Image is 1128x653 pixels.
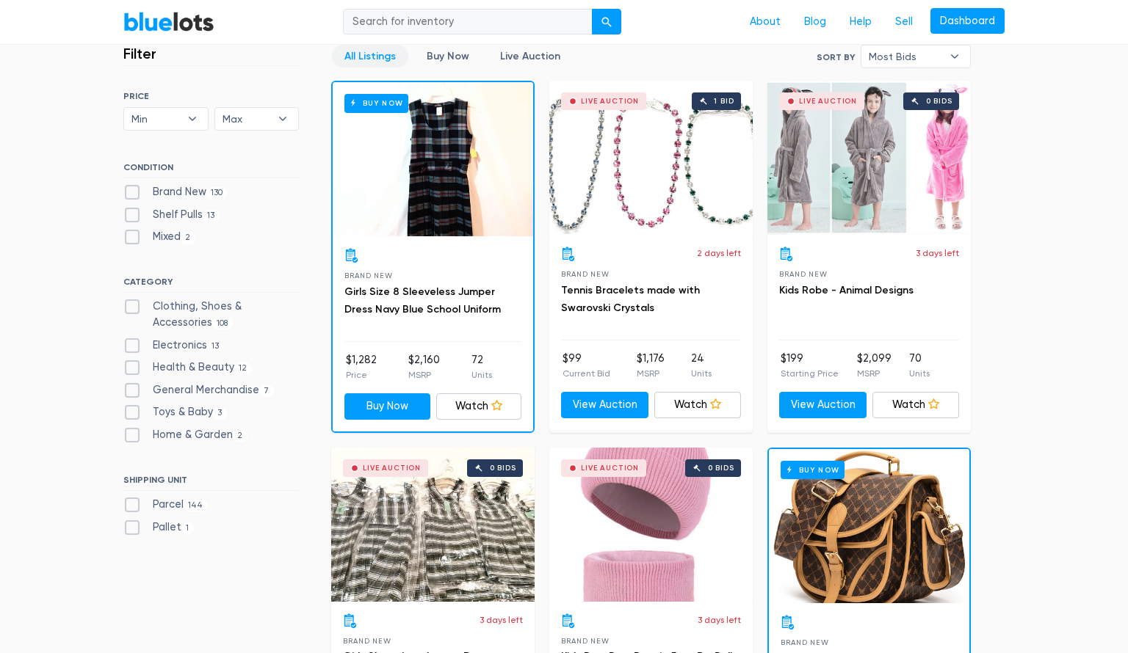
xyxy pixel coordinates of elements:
[697,247,741,260] p: 2 days left
[123,519,194,536] label: Pallet
[857,351,892,380] li: $2,099
[212,318,233,329] span: 108
[123,45,156,62] h3: Filter
[781,461,845,479] h6: Buy Now
[181,522,194,534] span: 1
[123,360,252,376] label: Health & Beauty
[123,404,227,420] label: Toys & Baby
[131,108,180,130] span: Min
[181,233,195,244] span: 2
[691,367,712,380] p: Units
[930,8,1005,34] a: Dashboard
[332,45,408,68] a: All Listings
[563,351,610,380] li: $99
[698,613,741,627] p: 3 days left
[714,98,734,105] div: 1 bid
[267,108,298,130] b: ▾
[408,368,440,382] p: MSRP
[779,270,827,278] span: Brand New
[123,338,224,354] label: Electronics
[346,368,377,382] p: Price
[123,184,228,200] label: Brand New
[123,299,299,330] label: Clothing, Shoes & Accessories
[123,11,214,32] a: BlueLots
[123,427,247,443] label: Home & Garden
[792,8,838,36] a: Blog
[561,284,700,314] a: Tennis Bracelets made with Swarovski Crystals
[363,464,421,472] div: Live Auction
[344,393,430,420] a: Buy Now
[549,448,753,602] a: Live Auction 0 bids
[123,229,195,245] label: Mixed
[343,637,391,645] span: Brand New
[637,351,665,380] li: $1,176
[926,98,952,105] div: 0 bids
[123,277,299,293] h6: CATEGORY
[767,81,971,235] a: Live Auction 0 bids
[490,464,516,472] div: 0 bids
[471,368,492,382] p: Units
[872,392,960,418] a: Watch
[234,362,252,374] span: 12
[838,8,883,36] a: Help
[408,352,440,382] li: $2,160
[708,464,734,472] div: 0 bids
[471,352,492,382] li: 72
[561,270,609,278] span: Brand New
[799,98,857,105] div: Live Auction
[857,367,892,380] p: MSRP
[769,449,969,603] a: Buy Now
[331,448,535,602] a: Live Auction 0 bids
[177,108,208,130] b: ▾
[123,497,208,513] label: Parcel
[581,464,639,472] div: Live Auction
[549,81,753,235] a: Live Auction 1 bid
[581,98,639,105] div: Live Auction
[343,9,593,35] input: Search for inventory
[654,392,742,418] a: Watch
[344,271,392,280] span: Brand New
[480,613,523,627] p: 3 days left
[909,367,930,380] p: Units
[738,8,792,36] a: About
[883,8,925,36] a: Sell
[333,82,533,236] a: Buy Now
[233,430,247,442] span: 2
[344,285,501,315] a: Girls Size 8 Sleeveless Jumper Dress Navy Blue School Uniform
[637,367,665,380] p: MSRP
[123,207,220,223] label: Shelf Pulls
[213,408,227,420] span: 3
[184,500,208,511] span: 144
[561,392,648,418] a: View Auction
[691,351,712,380] li: 24
[203,210,220,222] span: 13
[781,351,839,380] li: $199
[488,45,573,68] a: Live Auction
[779,392,867,418] a: View Auction
[563,367,610,380] p: Current Bid
[909,351,930,380] li: 70
[206,187,228,199] span: 130
[436,393,522,420] a: Watch
[916,247,959,260] p: 3 days left
[123,91,299,101] h6: PRICE
[561,637,609,645] span: Brand New
[223,108,271,130] span: Max
[779,284,914,296] a: Kids Robe - Animal Designs
[344,94,408,112] h6: Buy Now
[123,475,299,491] h6: SHIPPING UNIT
[207,340,224,352] span: 13
[781,638,828,646] span: Brand New
[259,385,274,397] span: 7
[781,367,839,380] p: Starting Price
[939,45,970,68] b: ▾
[346,352,377,382] li: $1,282
[123,382,274,398] label: General Merchandise
[817,51,855,64] label: Sort By
[123,162,299,178] h6: CONDITION
[414,45,482,68] a: Buy Now
[869,45,942,68] span: Most Bids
